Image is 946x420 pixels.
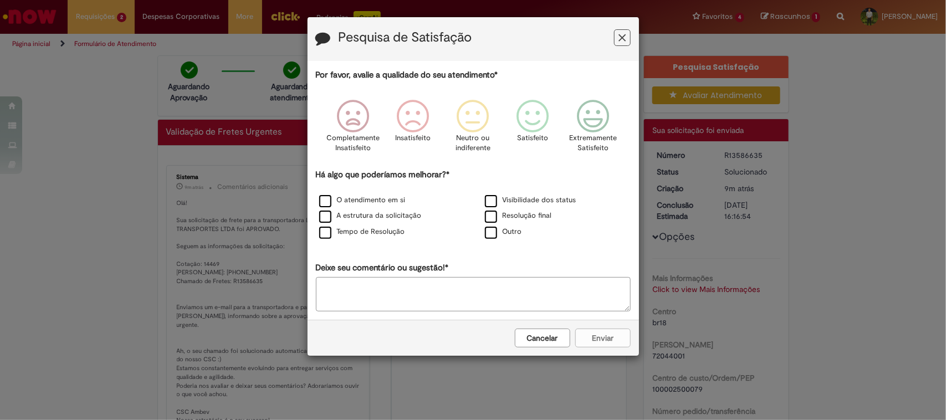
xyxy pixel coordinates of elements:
[569,133,617,153] p: Extremamente Satisfeito
[319,227,405,237] label: Tempo de Resolução
[565,91,621,167] div: Extremamente Satisfeito
[316,69,498,81] label: Por favor, avalie a qualidade do seu atendimento*
[326,133,380,153] p: Completamente Insatisfeito
[316,169,631,240] div: Há algo que poderíamos melhorar?*
[453,133,493,153] p: Neutro ou indiferente
[385,91,441,167] div: Insatisfeito
[319,195,406,206] label: O atendimento em si
[505,91,561,167] div: Satisfeito
[339,30,472,45] label: Pesquisa de Satisfação
[319,211,422,221] label: A estrutura da solicitação
[444,91,501,167] div: Neutro ou indiferente
[518,133,549,144] p: Satisfeito
[485,195,576,206] label: Visibilidade dos status
[316,262,449,274] label: Deixe seu comentário ou sugestão!*
[485,227,522,237] label: Outro
[515,329,570,347] button: Cancelar
[395,133,431,144] p: Insatisfeito
[325,91,381,167] div: Completamente Insatisfeito
[485,211,552,221] label: Resolução final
